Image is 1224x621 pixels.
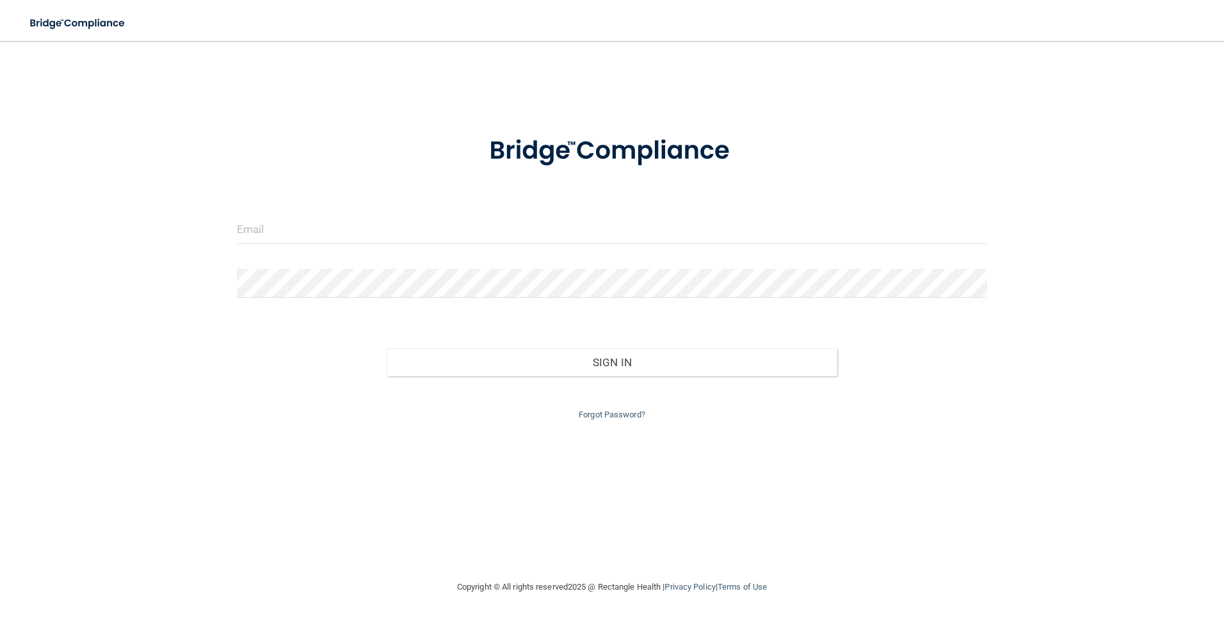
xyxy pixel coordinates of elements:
img: bridge_compliance_login_screen.278c3ca4.svg [19,10,137,36]
input: Email [237,215,988,244]
a: Terms of Use [718,582,767,592]
button: Sign In [387,348,837,376]
a: Privacy Policy [664,582,715,592]
div: Copyright © All rights reserved 2025 @ Rectangle Health | | [378,567,846,608]
a: Forgot Password? [579,410,645,419]
img: bridge_compliance_login_screen.278c3ca4.svg [463,118,761,184]
iframe: Drift Widget Chat Controller [1003,530,1209,581]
